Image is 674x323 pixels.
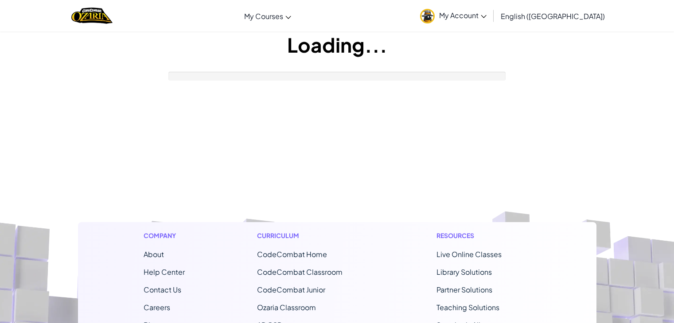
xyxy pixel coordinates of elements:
[436,303,499,312] a: Teaching Solutions
[71,7,113,25] a: Ozaria by CodeCombat logo
[257,231,364,240] h1: Curriculum
[496,4,609,28] a: English ([GEOGRAPHIC_DATA])
[420,9,435,23] img: avatar
[436,231,531,240] h1: Resources
[144,231,185,240] h1: Company
[436,285,492,294] a: Partner Solutions
[71,7,113,25] img: Home
[144,250,164,259] a: About
[257,267,343,277] a: CodeCombat Classroom
[257,250,327,259] span: CodeCombat Home
[501,12,605,21] span: English ([GEOGRAPHIC_DATA])
[257,303,316,312] a: Ozaria Classroom
[436,267,492,277] a: Library Solutions
[244,12,283,21] span: My Courses
[439,11,487,20] span: My Account
[144,285,181,294] span: Contact Us
[240,4,296,28] a: My Courses
[257,285,325,294] a: CodeCombat Junior
[416,2,491,30] a: My Account
[144,267,185,277] a: Help Center
[436,250,502,259] a: Live Online Classes
[144,303,170,312] a: Careers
